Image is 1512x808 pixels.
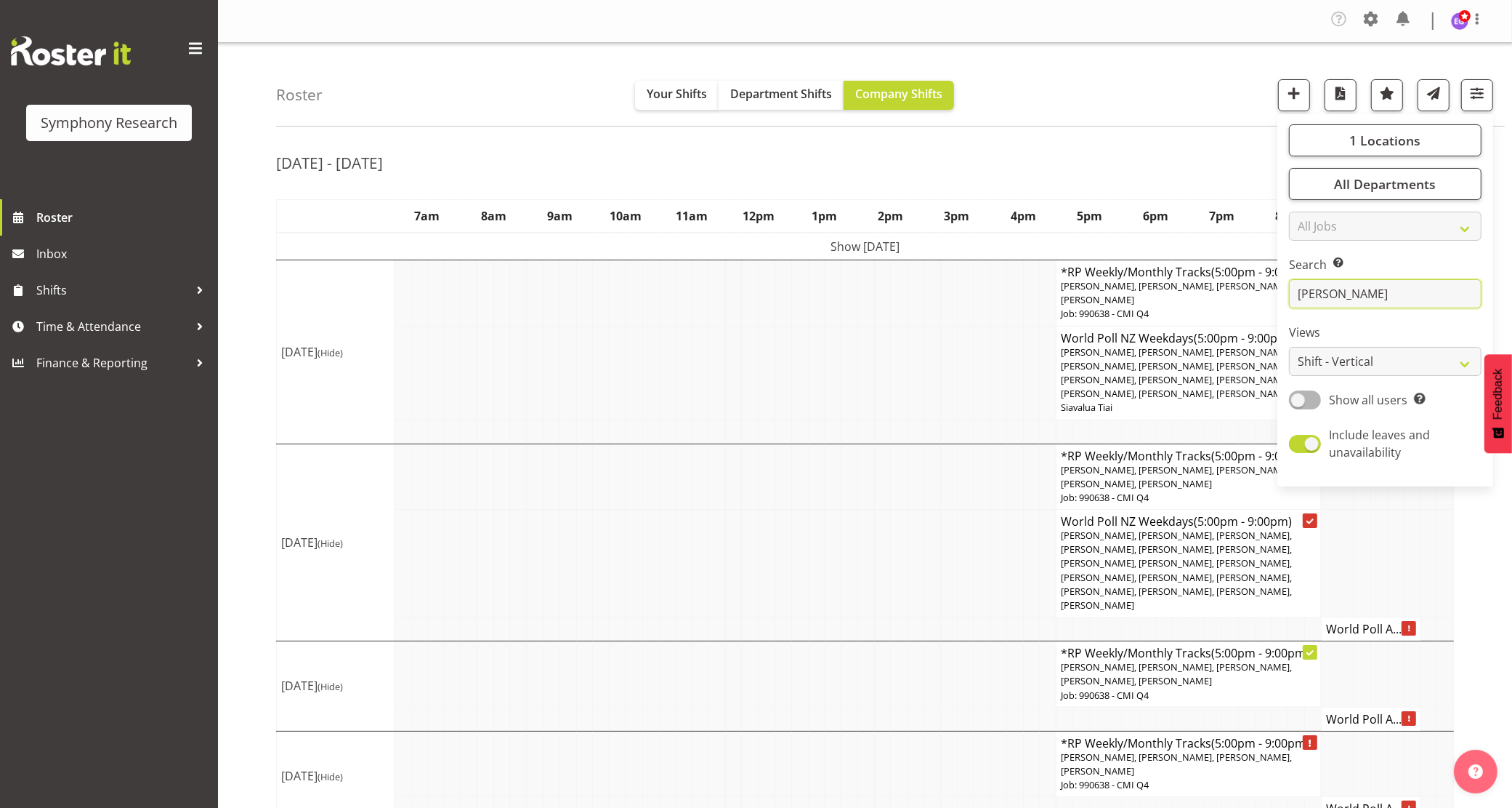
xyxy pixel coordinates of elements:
th: 3pm [924,200,990,233]
span: (Hide) [318,770,343,783]
button: Download a PDF of the roster according to the set date range. [1325,79,1357,111]
span: [PERSON_NAME], [PERSON_NAME], [PERSON_NAME], [PERSON_NAME], [PERSON_NAME], [PERSON_NAME], [PERSON... [1061,529,1292,612]
p: Job: 990638 - CMI Q4 [1061,491,1317,505]
td: [DATE] [277,444,395,641]
button: Department Shifts [719,81,844,110]
th: 6pm [1123,200,1189,233]
th: 7am [395,200,461,233]
span: (5:00pm - 9:00pm) [1211,645,1309,661]
span: Roster [36,207,211,228]
th: 4pm [990,200,1056,233]
span: [PERSON_NAME], [PERSON_NAME], [PERSON_NAME], [PERSON_NAME], [PERSON_NAME] [1061,660,1292,687]
th: 1pm [791,200,857,233]
p: Job: 990638 - CMI Q4 [1061,689,1317,703]
button: Add a new shift [1278,79,1310,111]
button: Highlight an important date within the roster. [1371,79,1403,111]
button: Your Shifts [635,81,719,110]
span: Your Shifts [647,86,707,102]
td: Show [DATE] [277,233,1454,260]
span: All Departments [1334,175,1436,193]
input: Search [1289,279,1481,308]
span: Company Shifts [855,86,942,102]
span: (Hide) [318,537,343,550]
button: 1 Locations [1289,124,1481,156]
label: Search [1289,256,1481,273]
span: (Hide) [318,680,343,693]
span: Include leaves and unavailability [1329,427,1430,460]
h4: World Poll NZ Weekdays [1061,331,1317,345]
span: Time & Attendance [36,316,189,337]
button: Company Shifts [844,81,954,110]
label: Views [1289,324,1481,341]
span: [PERSON_NAME], [PERSON_NAME], [PERSON_NAME], [PERSON_NAME], [PERSON_NAME] [1061,463,1292,490]
h4: *RP Weekly/Monthly Tracks [1061,646,1317,660]
span: [PERSON_NAME], [PERSON_NAME], [PERSON_NAME], [PERSON_NAME], [PERSON_NAME], [PERSON_NAME], [PERSON... [1061,345,1292,415]
span: (5:00pm - 9:00pm) [1211,448,1309,464]
img: help-xxl-2.png [1468,764,1483,779]
th: 9am [527,200,593,233]
button: Feedback - Show survey [1484,354,1512,453]
span: (5:00pm - 9:00pm) [1194,513,1292,529]
button: Filter Shifts [1461,79,1493,111]
th: 8am [461,200,527,233]
th: 10am [593,200,659,233]
th: 2pm [857,200,923,233]
span: (5:00pm - 9:00pm) [1194,330,1292,346]
td: [DATE] [277,641,395,732]
span: (5:00pm - 9:00pm) [1211,735,1309,751]
h2: [DATE] - [DATE] [276,153,383,172]
span: (Hide) [318,346,343,359]
h4: *RP Weekly/Monthly Tracks [1061,736,1317,751]
span: [PERSON_NAME], [PERSON_NAME], [PERSON_NAME], [PERSON_NAME] [1061,751,1292,777]
span: Feedback [1492,369,1505,420]
span: [PERSON_NAME], [PERSON_NAME], [PERSON_NAME], [PERSON_NAME] [1061,279,1292,306]
span: Finance & Reporting [36,352,189,374]
h4: Roster [276,87,323,103]
th: 5pm [1056,200,1123,233]
h4: *RP Weekly/Monthly Tracks [1061,265,1317,279]
th: 8pm [1255,200,1321,233]
span: 1 Locations [1349,132,1420,149]
h4: World Poll A... [1326,622,1416,636]
span: Shifts [36,279,189,301]
span: Department Shifts [730,86,832,102]
p: Job: 990638 - CMI Q4 [1061,307,1317,321]
td: [DATE] [277,260,395,444]
th: 7pm [1189,200,1255,233]
img: emma-gannaway277.jpg [1451,12,1468,30]
th: 11am [659,200,725,233]
img: Rosterit website logo [11,36,131,65]
button: Send a list of all shifts for the selected filtered period to all rostered employees. [1418,79,1450,111]
h4: *RP Weekly/Monthly Tracks [1061,449,1317,463]
h4: World Poll A... [1326,712,1416,727]
th: 12pm [725,200,791,233]
div: Symphony Research [41,112,177,134]
span: Show all users [1329,392,1407,408]
button: All Departments [1289,168,1481,200]
p: Job: 990638 - CMI Q4 [1061,778,1317,792]
span: (5:00pm - 9:00pm) [1211,264,1309,280]
h4: World Poll NZ Weekdays [1061,514,1317,529]
span: Inbox [36,243,211,265]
